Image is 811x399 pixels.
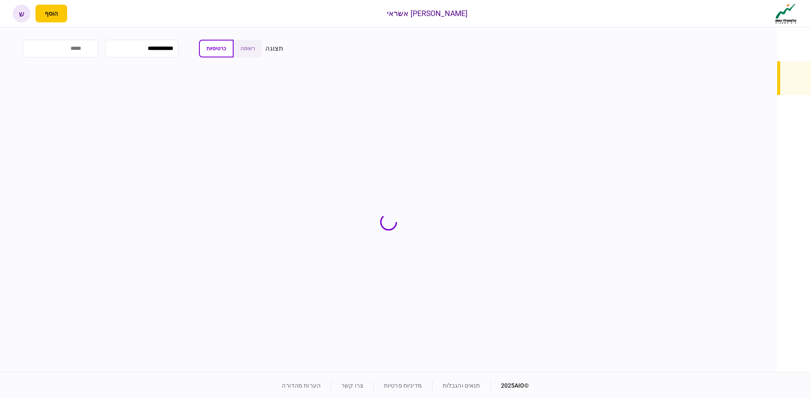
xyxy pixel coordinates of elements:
[443,382,480,389] a: תנאים והגבלות
[341,382,363,389] a: צרו קשר
[35,5,67,22] button: פתח תפריט להוספת לקוח
[282,382,321,389] a: הערות מהדורה
[72,5,90,22] button: פתח רשימת התראות
[387,8,468,19] div: [PERSON_NAME] אשראי
[384,382,422,389] a: מדיניות פרטיות
[240,46,255,52] span: רשימה
[13,5,30,22] button: ש
[234,40,262,57] button: רשימה
[773,3,798,24] img: client company logo
[199,40,234,57] button: כרטיסיות
[490,381,529,390] div: © 2025 AIO
[207,46,226,52] span: כרטיסיות
[265,43,283,54] div: תצוגה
